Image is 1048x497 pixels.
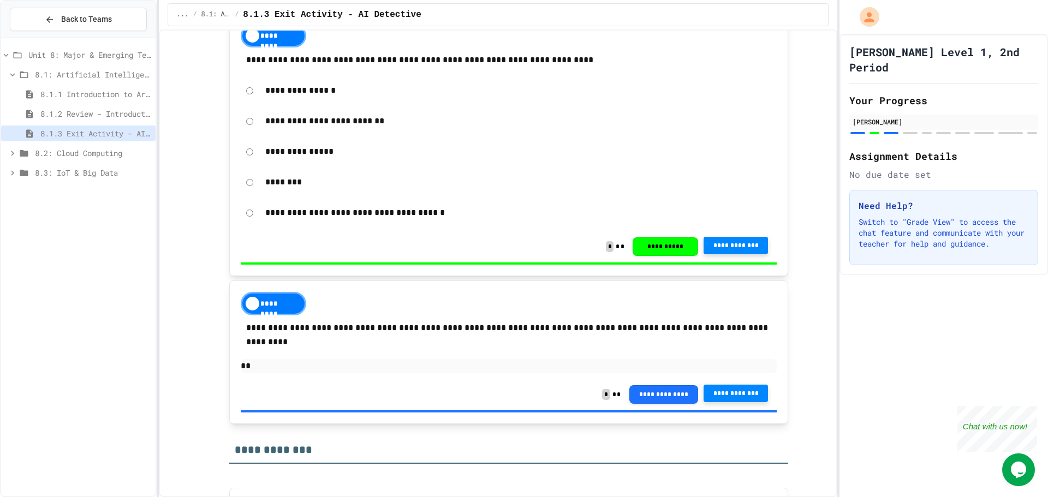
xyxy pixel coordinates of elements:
h2: Assignment Details [849,148,1038,164]
span: / [193,10,196,19]
div: No due date set [849,168,1038,181]
span: 8.1.3 Exit Activity - AI Detective [40,128,151,139]
span: ... [177,10,189,19]
span: 8.1.3 Exit Activity - AI Detective [243,8,421,21]
p: Switch to "Grade View" to access the chat feature and communicate with your teacher for help and ... [859,217,1029,249]
span: 8.1: Artificial Intelligence Basics [201,10,231,19]
span: 8.2: Cloud Computing [35,147,151,159]
iframe: chat widget [1002,453,1037,486]
h2: Your Progress [849,93,1038,108]
div: [PERSON_NAME] [853,117,1035,127]
span: 8.1.2 Review - Introduction to Artificial Intelligence [40,108,151,119]
div: My Account [848,4,882,29]
span: 8.1: Artificial Intelligence Basics [35,69,151,80]
span: / [235,10,239,19]
iframe: chat widget [957,406,1037,452]
h1: [PERSON_NAME] Level 1, 2nd Period [849,44,1038,75]
span: 8.3: IoT & Big Data [35,167,151,178]
h3: Need Help? [859,199,1029,212]
span: 8.1.1 Introduction to Artificial Intelligence [40,88,151,100]
span: Back to Teams [61,14,112,25]
span: Unit 8: Major & Emerging Technologies [28,49,151,61]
